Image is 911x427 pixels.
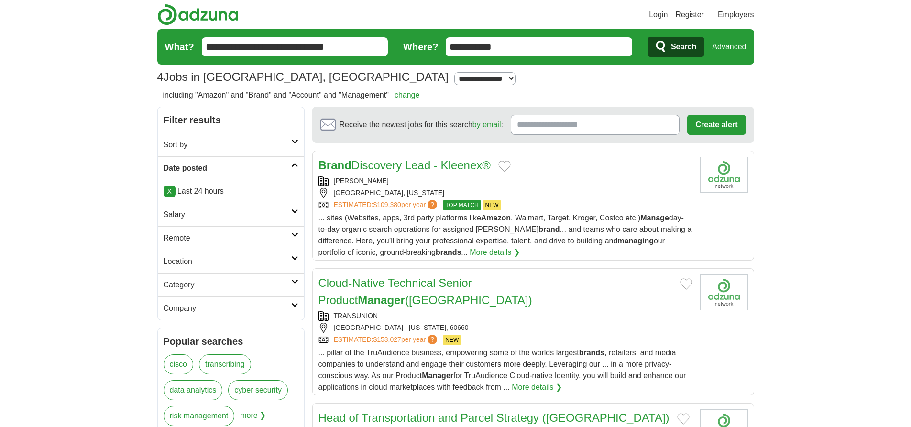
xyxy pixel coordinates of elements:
[318,159,351,172] strong: Brand
[164,256,291,267] h2: Location
[334,335,439,345] a: ESTIMATED:$153,027per year?
[395,91,420,99] a: change
[164,406,235,426] a: risk management
[158,296,304,320] a: Company
[164,279,291,291] h2: Category
[165,40,194,54] label: What?
[512,382,562,393] a: More details ❯
[718,9,754,21] a: Employers
[318,323,692,333] div: [GEOGRAPHIC_DATA] , [US_STATE], 60660
[648,37,704,57] button: Search
[422,372,453,380] strong: Manager
[158,107,304,133] h2: Filter results
[443,200,481,210] span: TOP MATCH
[318,159,491,172] a: BrandDiscovery Lead - Kleenex®
[428,200,437,209] span: ?
[358,294,405,307] strong: Manager
[164,303,291,314] h2: Company
[318,276,532,307] a: Cloud-Native Technical Senior ProductManager([GEOGRAPHIC_DATA])
[318,349,686,391] span: ... pillar of the TruAudience business, empowering some of the worlds largest , retailers, and me...
[158,203,304,226] a: Salary
[677,413,690,425] button: Add to favorite jobs
[199,354,251,374] a: transcribing
[164,232,291,244] h2: Remote
[163,89,420,101] h2: including "Amazon" and "Brand" and "Account" and "Management"
[617,237,654,245] strong: managing
[428,335,437,344] span: ?
[318,411,670,424] a: Head of Transportation and Parcel Strategy ([GEOGRAPHIC_DATA])
[700,274,748,310] img: Company logo
[640,214,669,222] strong: Manage
[158,250,304,273] a: Location
[158,273,304,296] a: Category
[403,40,438,54] label: Where?
[164,380,223,400] a: data analytics
[164,209,291,220] h2: Salary
[334,177,389,185] a: [PERSON_NAME]
[700,157,748,193] img: Kimberly-Clark logo
[373,336,401,343] span: $153,027
[498,161,511,172] button: Add to favorite jobs
[158,156,304,180] a: Date posted
[164,334,298,349] h2: Popular searches
[579,349,604,357] strong: brands
[649,9,668,21] a: Login
[164,186,176,197] a: X
[158,133,304,156] a: Sort by
[483,200,501,210] span: NEW
[671,37,696,56] span: Search
[157,70,449,83] h1: Jobs in [GEOGRAPHIC_DATA], [GEOGRAPHIC_DATA]
[157,68,164,86] span: 4
[675,9,704,21] a: Register
[538,225,560,233] strong: brand
[318,311,692,321] div: TRANSUNION
[340,119,503,131] span: Receive the newest jobs for this search :
[164,354,193,374] a: cisco
[158,226,304,250] a: Remote
[481,214,511,222] strong: Amazon
[680,278,692,290] button: Add to favorite jobs
[436,248,461,256] strong: brands
[373,201,401,208] span: $109,380
[443,335,461,345] span: NEW
[318,188,692,198] div: [GEOGRAPHIC_DATA], [US_STATE]
[164,139,291,151] h2: Sort by
[157,4,239,25] img: Adzuna logo
[228,380,288,400] a: cyber security
[687,115,746,135] button: Create alert
[164,163,291,174] h2: Date posted
[334,200,439,210] a: ESTIMATED:$109,380per year?
[712,37,746,56] a: Advanced
[318,214,692,256] span: ... sites (Websites, apps, 3rd party platforms like , Walmart, Target, Kroger, Costco etc.) day-t...
[164,186,298,197] p: Last 24 hours
[470,247,520,258] a: More details ❯
[472,120,501,129] a: by email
